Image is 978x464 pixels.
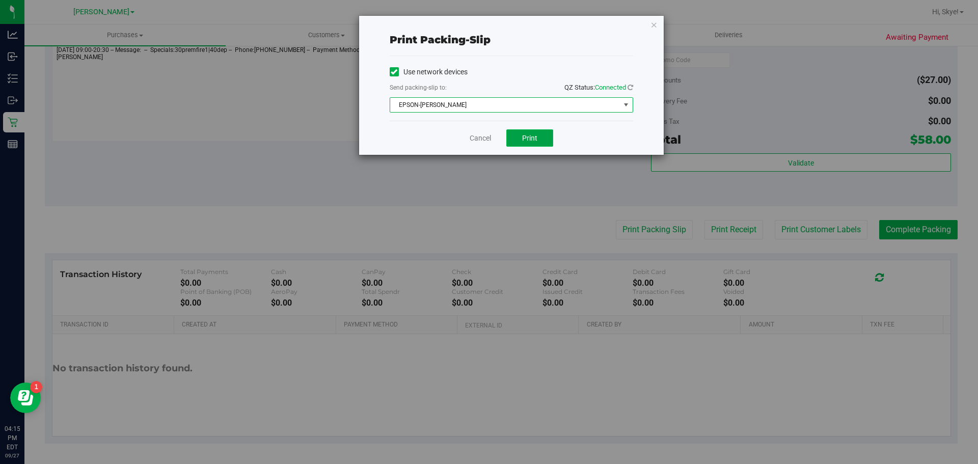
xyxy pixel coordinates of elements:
label: Use network devices [390,67,468,77]
a: Cancel [470,133,491,144]
button: Print [506,129,553,147]
span: QZ Status: [564,84,633,91]
span: EPSON-[PERSON_NAME] [390,98,620,112]
span: Connected [595,84,626,91]
iframe: Resource center [10,383,41,413]
span: select [619,98,632,112]
iframe: Resource center unread badge [30,381,42,393]
span: Print [522,134,537,142]
span: Print packing-slip [390,34,491,46]
label: Send packing-slip to: [390,83,447,92]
